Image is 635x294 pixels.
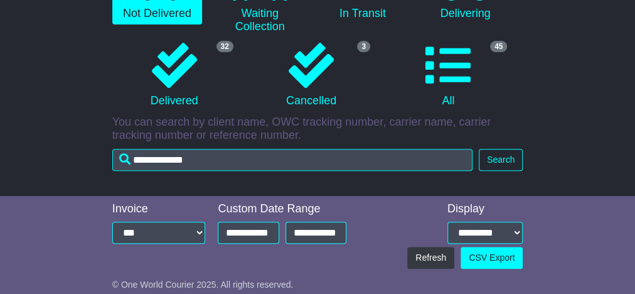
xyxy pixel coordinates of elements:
[447,202,523,216] div: Display
[249,38,373,112] a: 3 Cancelled
[490,41,507,52] span: 45
[112,202,206,216] div: Invoice
[357,41,370,52] span: 3
[112,116,523,143] p: You can search by client name, OWC tracking number, carrier name, carrier tracking number or refe...
[407,247,454,269] button: Refresh
[112,280,294,290] span: © One World Courier 2025. All rights reserved.
[218,202,346,216] div: Custom Date Range
[112,38,237,112] a: 32 Delivered
[461,247,523,269] a: CSV Export
[386,38,510,112] a: 45 All
[216,41,233,52] span: 32
[479,149,523,171] button: Search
